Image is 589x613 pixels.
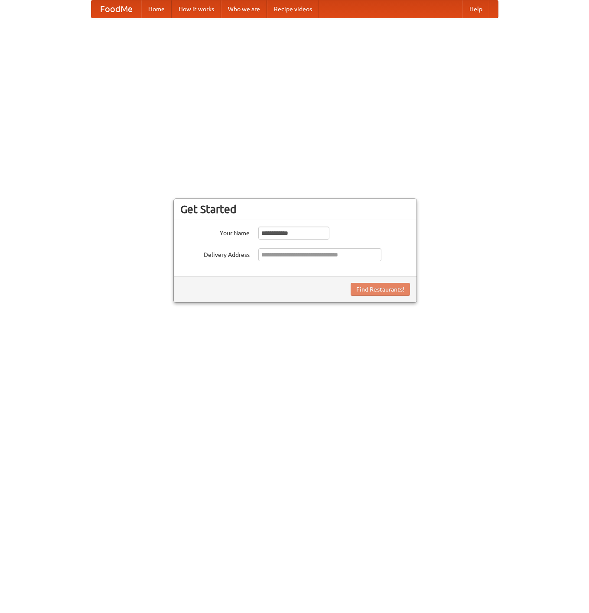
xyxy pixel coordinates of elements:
a: Help [462,0,489,18]
a: Home [141,0,172,18]
a: FoodMe [91,0,141,18]
a: Recipe videos [267,0,319,18]
a: Who we are [221,0,267,18]
h3: Get Started [180,203,410,216]
a: How it works [172,0,221,18]
label: Your Name [180,227,250,237]
label: Delivery Address [180,248,250,259]
button: Find Restaurants! [351,283,410,296]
